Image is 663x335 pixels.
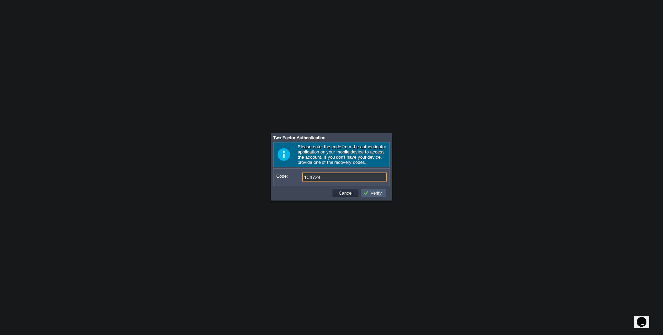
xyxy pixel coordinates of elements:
[337,190,355,196] button: Cancel
[273,142,390,167] div: Please enter the code from the authenticator application on your mobile device to access the acco...
[363,190,384,196] button: Verify
[273,135,325,140] span: Two-Factor Authentication
[276,173,301,180] label: Code:
[634,307,656,328] iframe: chat widget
